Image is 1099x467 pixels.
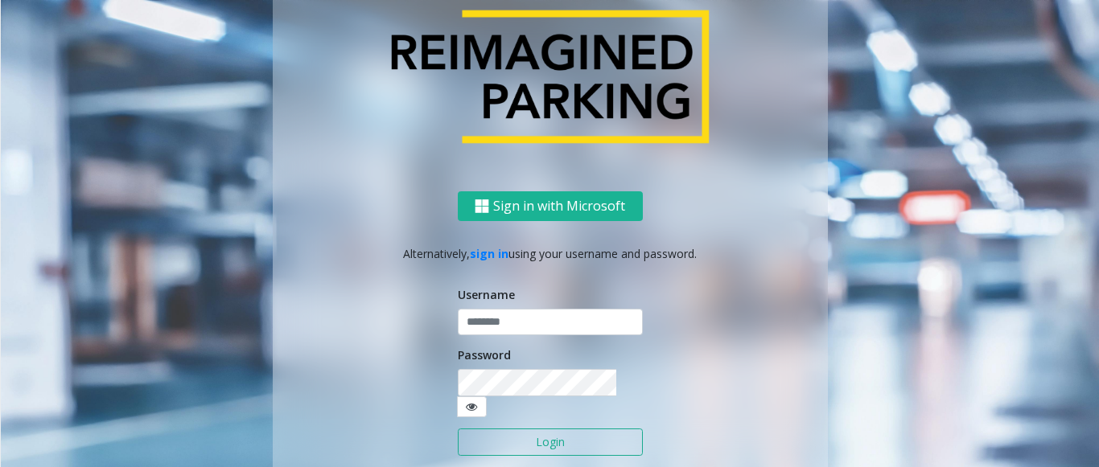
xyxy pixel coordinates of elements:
label: Password [458,346,511,363]
button: Sign in with Microsoft [458,191,643,221]
label: Username [458,286,515,303]
a: sign in [470,246,508,261]
button: Login [458,428,643,456]
p: Alternatively, using your username and password. [289,245,812,262]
